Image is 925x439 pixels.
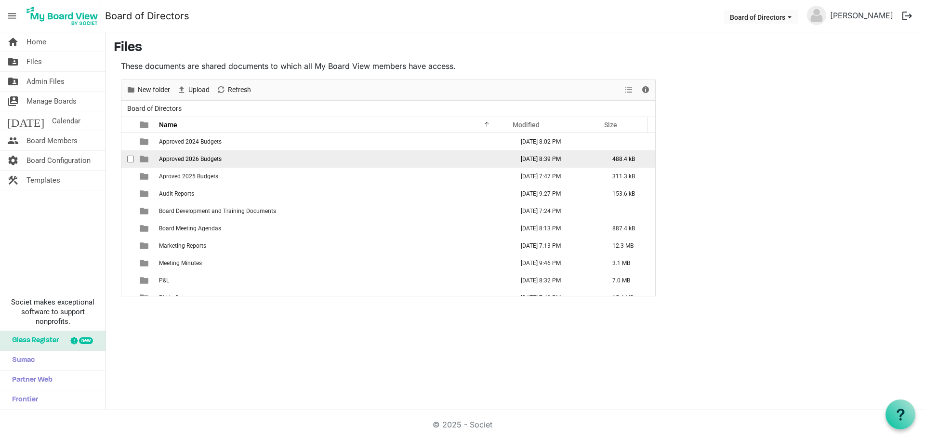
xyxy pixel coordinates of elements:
span: Upload [187,84,211,96]
td: July 16, 2025 8:32 PM column header Modified [511,272,602,289]
span: Audit Reports [159,190,194,197]
img: no-profile-picture.svg [807,6,826,25]
span: switch_account [7,92,19,111]
td: is template cell column header type [134,254,156,272]
td: is template cell column header type [134,168,156,185]
span: Glass Register [7,331,59,350]
span: Board Members [26,131,78,150]
button: View dropdownbutton [623,84,634,96]
td: Board Meeting Agendas is template cell column header Name [156,220,511,237]
td: 7.0 MB is template cell column header Size [602,272,655,289]
span: menu [3,7,21,25]
td: Pitkin Data is template cell column header Name [156,289,511,306]
td: February 24, 2025 7:47 PM column header Modified [511,168,602,185]
button: Upload [175,84,211,96]
td: Approved 2024 Budgets is template cell column header Name [156,133,511,150]
span: Meeting Minutes [159,260,202,266]
td: Board Development and Training Documents is template cell column header Name [156,202,511,220]
h3: Files [114,40,917,56]
td: 3.1 MB is template cell column header Size [602,254,655,272]
button: Refresh [215,84,253,96]
a: [PERSON_NAME] [826,6,897,25]
button: logout [897,6,917,26]
span: Name [159,121,177,129]
span: Board Meeting Agendas [159,225,221,232]
td: is template cell column header type [134,220,156,237]
span: Templates [26,171,60,190]
span: construction [7,171,19,190]
span: Marketing Reports [159,242,206,249]
span: Frontier [7,390,38,410]
a: © 2025 - Societ [433,420,492,429]
div: new [79,337,93,344]
span: settings [7,151,19,170]
span: Size [604,121,617,129]
td: is template cell column header type [134,150,156,168]
td: July 16, 2025 8:39 PM column header Modified [511,150,602,168]
td: Aproved 2025 Budgets is template cell column header Name [156,168,511,185]
span: Sumac [7,351,35,370]
td: is template cell column header type [134,237,156,254]
td: checkbox [121,168,134,185]
td: May 16, 2024 7:24 PM column header Modified [511,202,602,220]
span: Modified [513,121,540,129]
td: P&L is template cell column header Name [156,272,511,289]
td: May 16, 2024 8:02 PM column header Modified [511,133,602,150]
td: checkbox [121,254,134,272]
span: folder_shared [7,52,19,71]
td: is template cell column header type [134,202,156,220]
span: [DATE] [7,111,44,131]
span: Refresh [227,84,252,96]
td: checkbox [121,220,134,237]
button: Details [639,84,652,96]
td: checkbox [121,237,134,254]
td: checkbox [121,150,134,168]
td: 15.4 MB is template cell column header Size [602,289,655,306]
img: My Board View Logo [24,4,101,28]
span: P&L [159,277,169,284]
span: Admin Files [26,72,65,91]
div: Upload [173,80,213,100]
button: Board of Directors dropdownbutton [724,10,798,24]
td: May 22, 2025 9:27 PM column header Modified [511,185,602,202]
span: Approved 2026 Budgets [159,156,222,162]
span: New folder [137,84,171,96]
td: checkbox [121,289,134,306]
span: home [7,32,19,52]
td: is template cell column header type [134,185,156,202]
span: Home [26,32,46,52]
td: 153.6 kB is template cell column header Size [602,185,655,202]
td: 311.3 kB is template cell column header Size [602,168,655,185]
td: is template cell column header Size [602,202,655,220]
td: August 12, 2025 7:13 PM column header Modified [511,237,602,254]
a: Board of Directors [105,6,189,26]
td: is template cell column header Size [602,133,655,150]
td: 12.3 MB is template cell column header Size [602,237,655,254]
span: Files [26,52,42,71]
button: New folder [125,84,172,96]
span: Calendar [52,111,80,131]
span: Partner Web [7,371,53,390]
span: Board Development and Training Documents [159,208,276,214]
a: My Board View Logo [24,4,105,28]
span: Approved 2024 Budgets [159,138,222,145]
p: These documents are shared documents to which all My Board View members have access. [121,60,656,72]
td: Meeting Minutes is template cell column header Name [156,254,511,272]
div: View [621,80,637,100]
span: folder_shared [7,72,19,91]
td: Marketing Reports is template cell column header Name [156,237,511,254]
td: is template cell column header type [134,272,156,289]
td: checkbox [121,185,134,202]
td: July 16, 2025 8:13 PM column header Modified [511,220,602,237]
td: 887.4 kB is template cell column header Size [602,220,655,237]
span: Aproved 2025 Budgets [159,173,218,180]
div: Refresh [213,80,254,100]
span: Board Configuration [26,151,91,170]
td: February 24, 2025 7:49 PM column header Modified [511,289,602,306]
div: Details [637,80,654,100]
td: checkbox [121,133,134,150]
span: people [7,131,19,150]
span: Societ makes exceptional software to support nonprofits. [4,297,101,326]
td: 488.4 kB is template cell column header Size [602,150,655,168]
td: Audit Reports is template cell column header Name [156,185,511,202]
